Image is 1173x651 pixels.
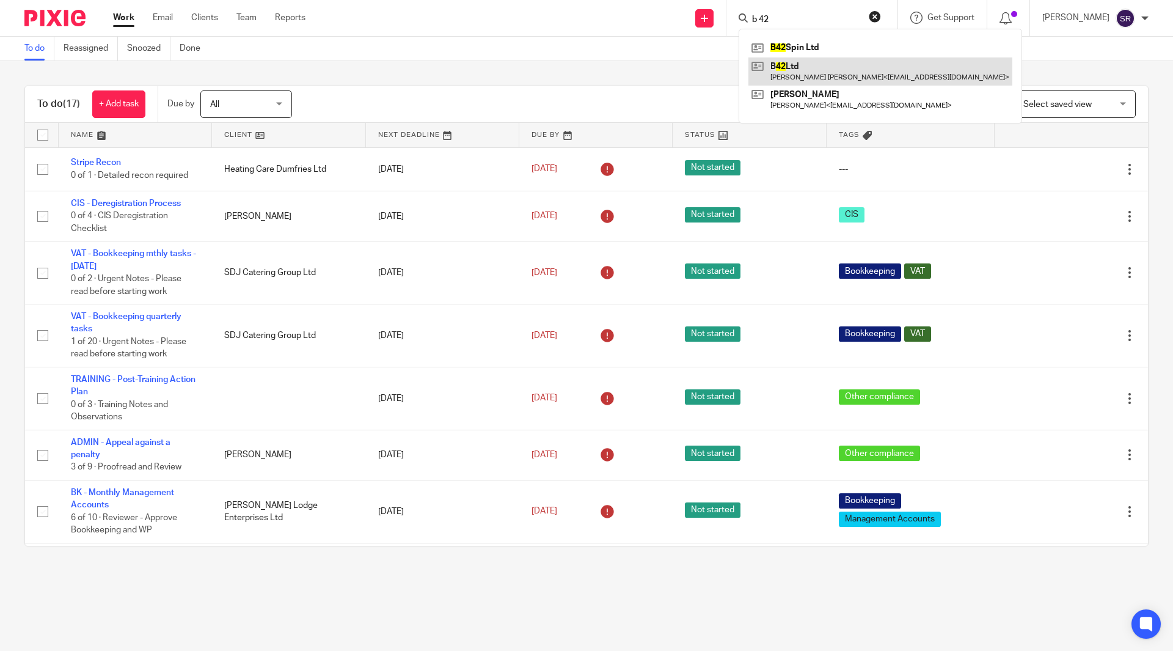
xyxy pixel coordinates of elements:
span: [DATE] [532,165,557,174]
td: Tropical Sushi Limited [212,543,365,606]
span: 3 of 9 · Proofread and Review [71,463,181,472]
td: Heating Care Dumfries Ltd [212,147,365,191]
span: Bookkeeping [839,326,901,342]
button: Clear [869,10,881,23]
span: [DATE] [532,394,557,403]
h1: To do [37,98,80,111]
span: 1 of 20 · Urgent Notes - Please read before starting work [71,337,186,359]
span: (17) [63,99,80,109]
a: Reports [275,12,305,24]
span: 0 of 2 · Urgent Notes - Please read before starting work [71,274,181,296]
span: 0 of 4 · CIS Deregistration Checklist [71,212,168,234]
a: Stripe Recon [71,158,121,167]
span: Not started [685,446,740,461]
p: Due by [167,98,194,110]
td: [DATE] [366,430,519,480]
img: svg%3E [1116,9,1135,28]
span: 0 of 3 · Training Notes and Observations [71,400,168,422]
span: Bookkeeping [839,493,901,509]
a: Email [153,12,173,24]
span: [DATE] [532,268,557,277]
a: + Add task [92,90,145,118]
span: CIS [839,207,864,223]
span: Tags [839,131,860,138]
div: --- [839,163,982,175]
span: [DATE] [532,211,557,220]
span: Other compliance [839,446,920,461]
span: [DATE] [532,331,557,340]
span: Not started [685,326,740,342]
a: Work [113,12,134,24]
span: Not started [685,263,740,279]
span: Select saved view [1023,100,1092,109]
a: CIS - Deregistration Process [71,199,181,208]
a: VAT - Bookkeeping mthly tasks - [DATE] [71,249,196,270]
td: [DATE] [366,147,519,191]
a: ADMIN - Appeal against a penalty [71,438,170,459]
span: [DATE] [532,451,557,459]
a: Team [236,12,257,24]
span: Bookkeeping [839,263,901,279]
img: Pixie [24,10,86,26]
td: [DATE] [366,480,519,543]
span: 6 of 10 · Reviewer - Approve Bookkeeping and WP [71,513,177,535]
span: Not started [685,207,740,223]
td: SDJ Catering Group Ltd [212,241,365,304]
span: Not started [685,389,740,405]
td: [PERSON_NAME] Lodge Enterprises Ltd [212,480,365,543]
a: TRAINING - Post-Training Action Plan [71,375,195,396]
span: [DATE] [532,507,557,516]
td: SDJ Catering Group Ltd [212,304,365,367]
td: [DATE] [366,191,519,241]
a: Reassigned [64,37,118,61]
span: Management Accounts [839,512,941,527]
a: Clients [191,12,218,24]
a: VAT - Bookkeeping quarterly tasks [71,312,181,333]
td: [PERSON_NAME] [212,430,365,480]
span: Get Support [927,13,974,22]
span: VAT [904,263,931,279]
span: Other compliance [839,389,920,405]
span: Not started [685,160,740,175]
span: VAT [904,326,931,342]
td: [PERSON_NAME] [212,191,365,241]
input: Search [751,15,861,26]
a: To do [24,37,54,61]
span: All [210,100,219,109]
span: Not started [685,502,740,518]
td: [DATE] [366,304,519,367]
a: BK - Monthly Management Accounts [71,488,174,509]
td: [DATE] [366,241,519,304]
span: 0 of 1 · Detailed recon required [71,171,188,180]
p: [PERSON_NAME] [1042,12,1109,24]
td: [DATE] [366,543,519,606]
a: Done [180,37,210,61]
td: [DATE] [366,367,519,430]
a: Snoozed [127,37,170,61]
